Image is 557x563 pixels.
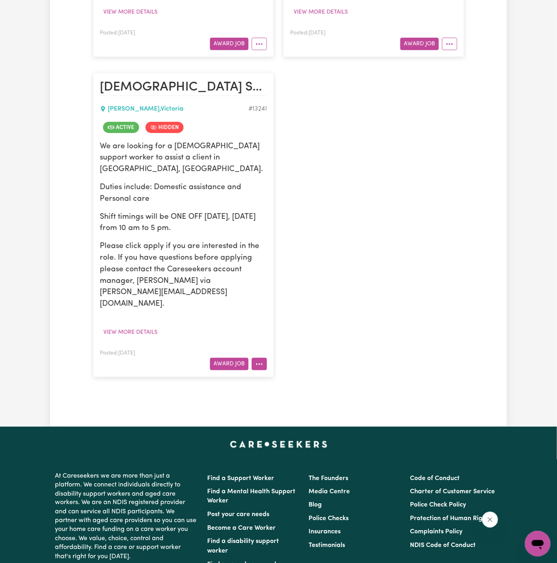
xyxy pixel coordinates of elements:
[100,326,161,339] button: View more details
[410,516,492,522] a: Protection of Human Rights
[100,182,267,205] p: Duties include: Domestic assistance and Personal care
[230,441,327,448] a: Careseekers home page
[207,475,274,482] a: Find a Support Worker
[525,531,551,557] iframe: Button to launch messaging window
[103,122,139,133] span: Job is active
[145,122,184,133] span: Job is hidden
[207,525,276,532] a: Become a Care Worker
[309,502,322,509] a: Blog
[309,475,348,482] a: The Founders
[410,502,466,509] a: Police Check Policy
[207,539,279,555] a: Find a disability support worker
[290,30,325,36] span: Posted: [DATE]
[100,212,267,235] p: Shift timings will be ONE OFF [DATE], [DATE] from 10 am to 5 pm.
[309,488,350,495] a: Media Centre
[100,241,267,310] p: Please click apply if you are interested in the role. If you have questions before applying pleas...
[207,488,295,504] a: Find a Mental Health Support Worker
[309,529,341,535] a: Insurances
[207,512,269,518] a: Post your care needs
[5,6,48,12] span: Need any help?
[210,38,248,50] button: Award Job
[100,80,267,96] h2: Female Support Worker Needed ONE OFF 15/10 Tuesday In Cobblebank, VIC
[100,104,248,114] div: [PERSON_NAME] , Victoria
[482,512,498,528] iframe: Close message
[100,6,161,18] button: View more details
[309,543,345,549] a: Testimonials
[100,141,267,176] p: We are looking for a [DEMOGRAPHIC_DATA] support worker to assist a client in [GEOGRAPHIC_DATA], [...
[410,488,495,495] a: Charter of Customer Service
[410,529,463,535] a: Complaints Policy
[410,543,476,549] a: NDIS Code of Conduct
[252,358,267,370] button: More options
[100,351,135,356] span: Posted: [DATE]
[248,104,267,114] div: Job ID #13241
[309,516,349,522] a: Police Checks
[400,38,439,50] button: Award Job
[252,38,267,50] button: More options
[442,38,457,50] button: More options
[210,358,248,370] button: Award Job
[290,6,351,18] button: View more details
[100,30,135,36] span: Posted: [DATE]
[410,475,460,482] a: Code of Conduct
